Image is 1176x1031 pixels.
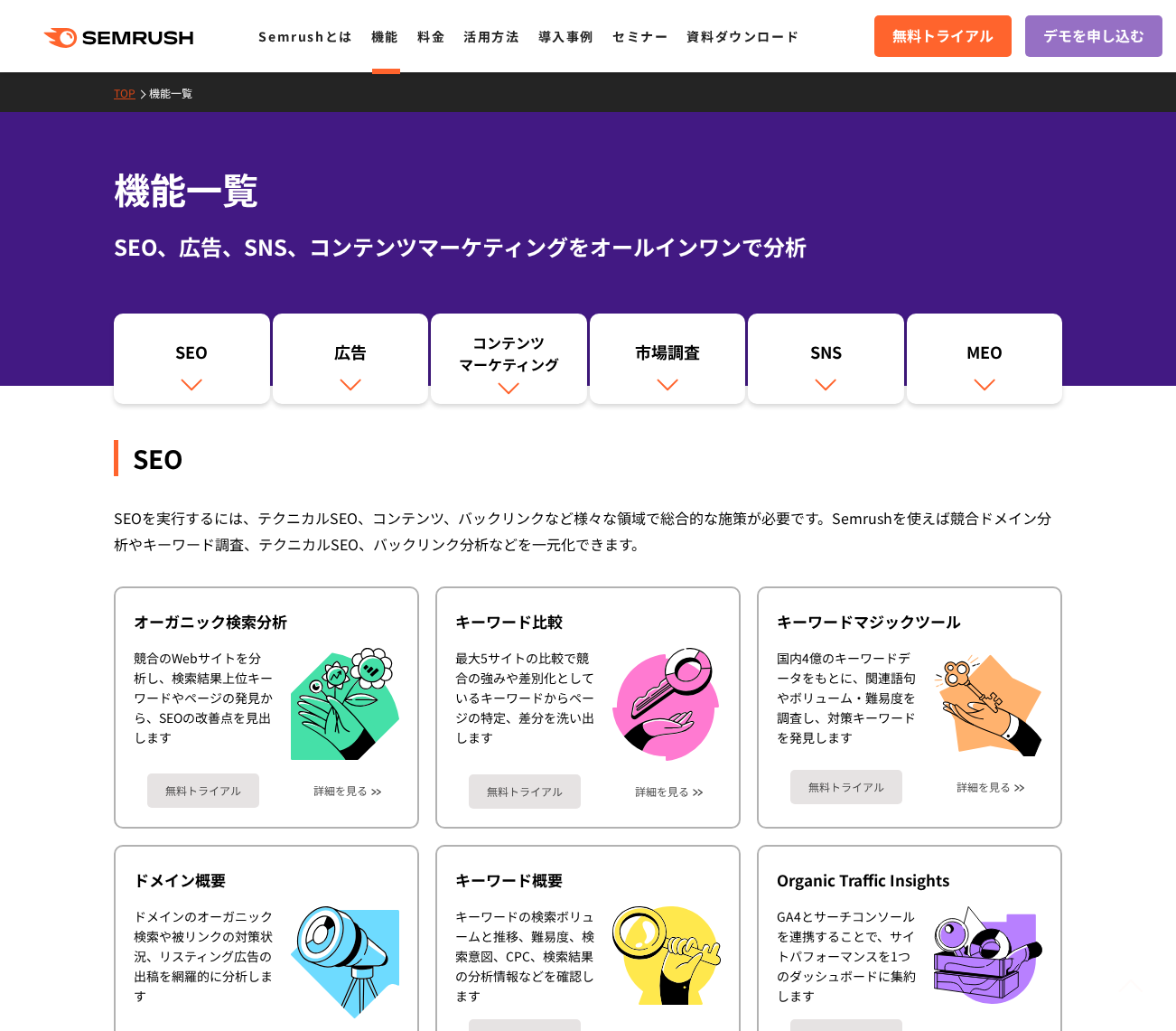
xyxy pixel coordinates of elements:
a: 活用方法 [463,27,519,45]
a: 機能 [371,27,399,45]
a: セミナー [612,27,668,45]
div: SEO [114,440,1062,476]
a: 無料トライアル [790,770,902,804]
a: MEO [907,314,1063,404]
div: SEO [123,341,261,371]
a: 導入事例 [538,27,594,45]
div: GA4とサーチコンソールを連携することで、サイトパフォーマンスを1つのダッシュボードに集約します [777,906,916,1006]
a: 詳細を見る [313,784,368,797]
a: 無料トライアル [874,15,1012,57]
a: 料金 [417,27,445,45]
a: デモを申し込む [1025,15,1162,57]
img: キーワード比較 [612,648,719,761]
div: キーワード比較 [455,611,721,633]
div: 市場調査 [599,341,737,371]
a: SEO [114,314,270,404]
img: キーワードマジックツール [934,648,1042,756]
a: 機能一覧 [149,85,206,100]
a: 資料ダウンロード [686,27,799,45]
img: キーワード概要 [612,906,721,1005]
img: オーガニック検索分析 [291,648,399,761]
div: キーワードマジックツール [777,611,1042,633]
a: コンテンツマーケティング [431,314,587,404]
a: 市場調査 [590,314,746,404]
div: 競合のWebサイトを分析し、検索結果上位キーワードやページの発見から、SEOの改善点を見出します [134,648,273,761]
div: キーワードの検索ボリュームと推移、難易度、検索意図、CPC、検索結果の分析情報などを確認します [455,906,594,1006]
img: ドメイン概要 [291,906,399,1018]
div: Organic Traffic Insights [777,869,1042,891]
div: 最大5サイトの比較で競合の強みや差別化としているキーワードからページの特定、差分を洗い出します [455,648,594,761]
div: SNS [757,341,895,371]
div: ドメインのオーガニック検索や被リンクの対策状況、リスティング広告の出稿を網羅的に分析します [134,906,273,1018]
h1: 機能一覧 [114,163,1062,216]
a: Semrushとは [258,27,352,45]
a: 詳細を見る [635,785,689,798]
a: 詳細を見る [957,781,1011,793]
div: SEOを実行するには、テクニカルSEO、コンテンツ、バックリンクなど様々な領域で総合的な施策が必要です。Semrushを使えば競合ドメイン分析やキーワード調査、テクニカルSEO、バックリンク分析... [114,505,1062,558]
span: 無料トライアル [892,24,994,48]
a: SNS [748,314,904,404]
a: 広告 [273,314,429,404]
a: TOP [114,85,149,100]
div: MEO [916,341,1054,371]
div: キーワード概要 [455,869,721,891]
div: コンテンツ マーケティング [440,332,578,375]
span: デモを申し込む [1043,24,1144,48]
div: ドメイン概要 [134,869,399,891]
a: 無料トライアル [147,773,259,808]
a: 無料トライアル [469,774,581,809]
img: Organic Traffic Insights [934,906,1042,1004]
div: 国内4億のキーワードデータをもとに、関連語句やボリューム・難易度を調査し、対策キーワードを発見します [777,648,916,756]
div: SEO、広告、SNS、コンテンツマーケティングをオールインワンで分析 [114,230,1062,263]
div: オーガニック検索分析 [134,611,399,633]
div: 広告 [282,341,420,371]
iframe: Help widget launcher [1015,961,1156,1011]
